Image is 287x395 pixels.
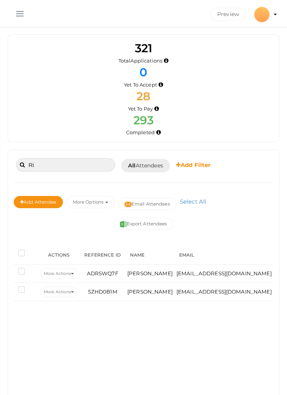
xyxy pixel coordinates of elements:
span: REFERENCE ID [84,252,121,258]
span: [PERSON_NAME] [127,270,173,276]
a: Select All [178,198,208,205]
span: Total [119,58,162,64]
span: [EMAIL_ADDRESS][DOMAIN_NAME] [176,289,272,295]
span: 293 [133,113,154,127]
span: Yet To Accept [124,82,157,88]
button: More Actions [40,268,78,279]
span: [PERSON_NAME] [127,289,173,295]
span: 0 [139,65,147,79]
i: Total number of applications [164,59,168,63]
span: ADRSWQ7F [87,270,119,276]
button: Email Attendees [118,198,176,210]
b: All [128,162,135,169]
img: mail-filled.svg [125,201,131,208]
span: Applications [130,58,162,64]
input: Search attendee [16,158,115,172]
th: EMAIL [175,246,274,265]
b: Add Filter [176,161,211,169]
i: Yet to be accepted by organizer [159,83,163,87]
i: Accepted by organizer and yet to make payment [154,107,159,111]
span: Completed [126,129,155,135]
span: 28 [136,89,151,103]
span: Attendees [128,162,163,170]
button: Add Attendee [14,196,63,208]
span: 321 [135,41,152,55]
button: Preview [210,8,246,21]
i: Accepted and completed payment succesfully [156,130,161,135]
span: 5ZHD0B1M [88,289,117,295]
span: [EMAIL_ADDRESS][DOMAIN_NAME] [176,270,272,276]
th: NAME [125,246,175,265]
button: Export Attendees [114,218,174,230]
button: More Options [66,196,115,208]
button: More Actions [40,287,78,297]
th: ACTIONS [38,246,80,265]
img: excel.svg [120,221,127,228]
span: Yet To Pay [128,106,153,112]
